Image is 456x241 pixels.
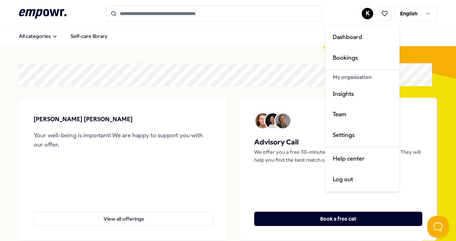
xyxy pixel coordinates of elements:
[325,25,400,192] div: K
[327,27,398,48] a: Dashboard
[327,125,398,146] a: Settings
[327,84,398,104] a: Insights
[327,169,398,190] div: Log out
[327,104,398,125] a: Team
[327,148,398,169] a: Help center
[327,48,398,68] a: Bookings
[327,71,398,83] div: My organisation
